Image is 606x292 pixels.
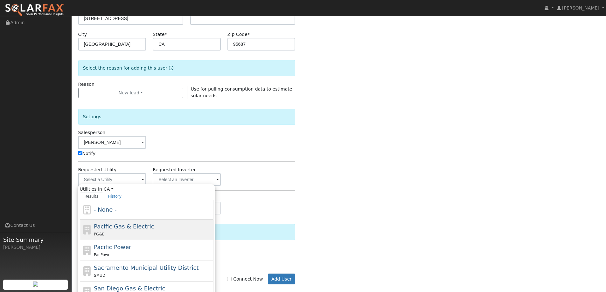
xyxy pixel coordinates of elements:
span: Required [247,32,250,37]
span: Use for pulling consumption data to estimate solar needs [191,86,292,98]
button: Add User [268,274,296,284]
div: Select the reason for adding this user [78,60,296,76]
label: Requested Utility [78,166,117,173]
div: Settings [78,109,296,125]
div: [PERSON_NAME] [3,244,68,251]
span: Pacific Power [94,244,131,250]
span: [PERSON_NAME] [562,5,599,10]
a: History [103,193,126,200]
span: Pacific Gas & Electric [94,223,154,230]
label: Requested Inverter [153,166,196,173]
button: New lead [78,88,184,98]
label: State [153,31,167,38]
label: Zip Code [227,31,250,38]
span: SMUD [94,273,105,278]
a: CA [104,186,114,193]
a: Reason for new user [167,65,173,71]
span: Utilities in [80,186,213,193]
input: Connect Now [227,277,232,281]
label: Notify [78,150,96,157]
input: Select a Utility [78,173,146,186]
span: Sacramento Municipal Utility District [94,264,199,271]
span: - None - [94,206,116,213]
label: Salesperson [78,129,106,136]
span: Required [164,32,167,37]
span: PG&E [94,232,104,236]
label: Connect Now [227,276,263,282]
input: Select a User [78,136,146,149]
input: Select an Inverter [153,173,221,186]
span: San Diego Gas & Electric [94,285,165,292]
img: SolarFax [5,3,65,17]
label: City [78,31,87,38]
input: Notify [78,151,82,155]
span: PacPower [94,253,112,257]
a: Results [80,193,103,200]
span: Site Summary [3,235,68,244]
img: retrieve [33,282,38,287]
label: Reason [78,81,94,88]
